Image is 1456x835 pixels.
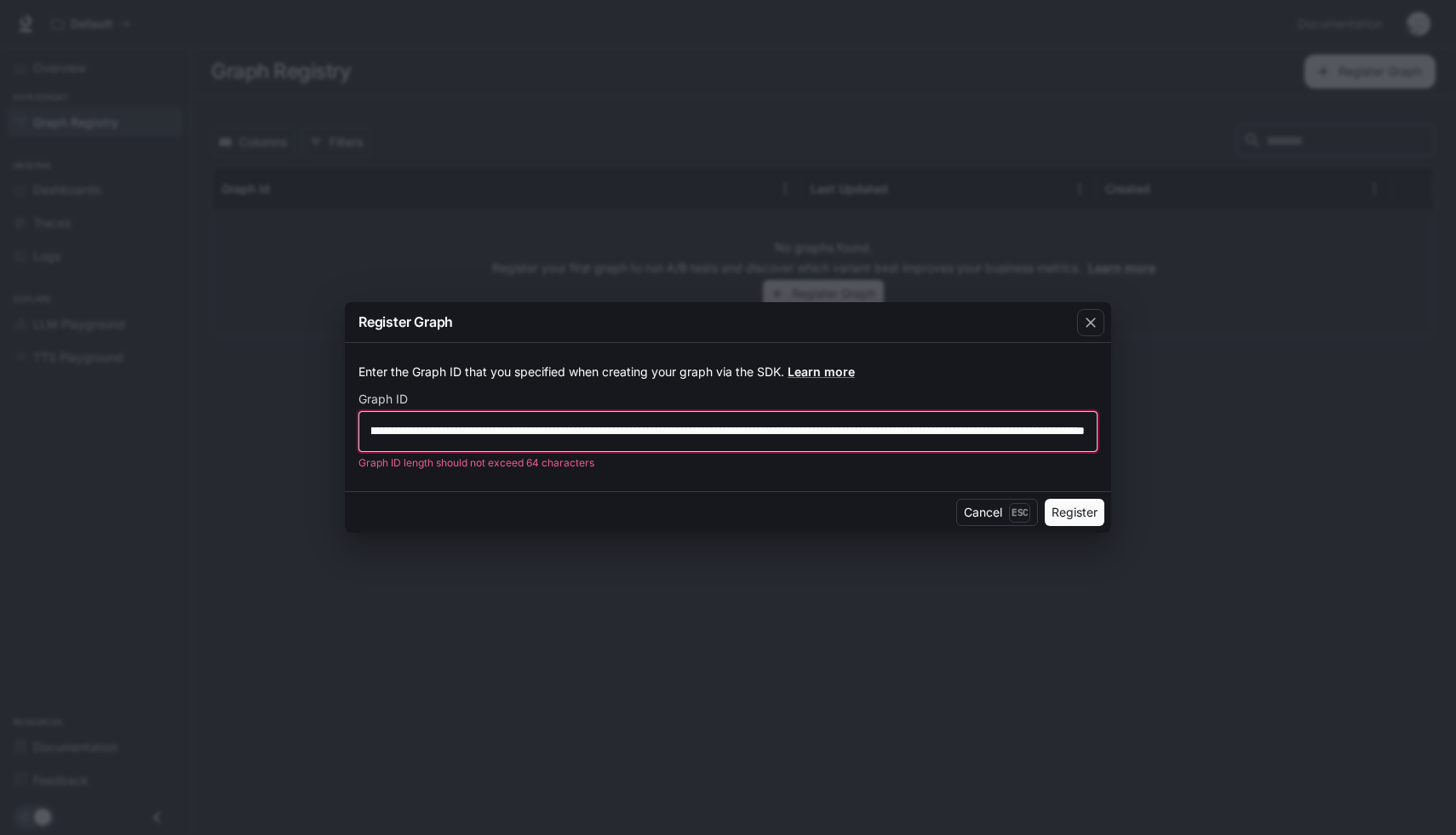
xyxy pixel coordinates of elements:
[358,363,1098,380] p: Enter the Graph ID that you specified when creating your graph via the SDK.
[358,312,453,332] p: Register Graph
[956,499,1038,526] button: CancelEsc
[1009,503,1030,522] p: Esc
[358,393,408,405] p: Graph ID
[788,364,855,379] a: Learn more
[358,455,1086,472] p: Graph ID length should not exceed 64 characters
[1045,499,1104,526] button: Register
